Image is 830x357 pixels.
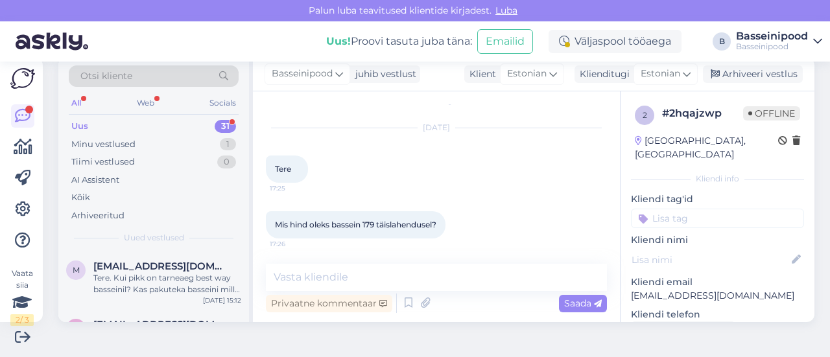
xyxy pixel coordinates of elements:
[215,120,236,133] div: 31
[703,65,803,83] div: Arhiveeri vestlus
[736,31,808,41] div: Basseinipood
[326,34,472,49] div: Proovi tasuta juba täna:
[71,120,88,133] div: Uus
[71,191,90,204] div: Kõik
[266,295,392,312] div: Privaatne kommentaar
[80,69,132,83] span: Otsi kliente
[275,164,291,174] span: Tere
[69,95,84,111] div: All
[575,67,630,81] div: Klienditugi
[635,134,778,161] div: [GEOGRAPHIC_DATA], [GEOGRAPHIC_DATA]
[10,68,35,89] img: Askly Logo
[270,239,318,249] span: 17:26
[350,67,416,81] div: juhib vestlust
[217,155,236,168] div: 0
[464,67,496,81] div: Klient
[266,122,607,133] div: [DATE]
[631,275,804,289] p: Kliendi email
[564,297,602,309] span: Saada
[220,138,236,151] div: 1
[549,30,682,53] div: Väljaspool tööaega
[326,35,351,47] b: Uus!
[207,95,239,111] div: Socials
[71,138,136,151] div: Minu vestlused
[124,232,184,244] span: Uued vestlused
[743,106,800,121] span: Offline
[10,268,34,326] div: Vaata siia
[632,253,789,267] input: Lisa nimi
[507,67,547,81] span: Estonian
[203,295,241,305] div: [DATE] 15:12
[134,95,157,111] div: Web
[71,174,119,187] div: AI Assistent
[641,67,680,81] span: Estonian
[93,272,241,295] div: Tere. Kui pikk on tarneaeg best way basseinil? Kas pakuteka basseini mille vee sügavus on ca 1,2m...
[643,110,647,120] span: 2
[270,183,318,193] span: 17:25
[272,67,333,81] span: Basseinipood
[662,106,743,121] div: # 2hqajzwp
[492,5,521,16] span: Luba
[631,173,804,185] div: Kliendi info
[477,29,533,54] button: Emailid
[71,209,124,222] div: Arhiveeritud
[631,289,804,303] p: [EMAIL_ADDRESS][DOMAIN_NAME]
[631,209,804,228] input: Lisa tag
[736,41,808,52] div: Basseinipood
[73,265,80,275] span: m
[631,233,804,247] p: Kliendi nimi
[93,260,228,272] span: marekvaasa@gmail.com
[275,220,436,229] span: Mis hind oleks bassein 179 täislahendusel?
[631,308,804,321] p: Kliendi telefon
[10,314,34,326] div: 2 / 3
[713,32,731,51] div: B
[631,321,735,339] div: Küsi telefoninumbrit
[736,31,822,52] a: BasseinipoodBasseinipood
[93,319,228,330] span: margus.lang@gmail.com
[631,192,804,206] p: Kliendi tag'id
[71,155,135,168] div: Tiimi vestlused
